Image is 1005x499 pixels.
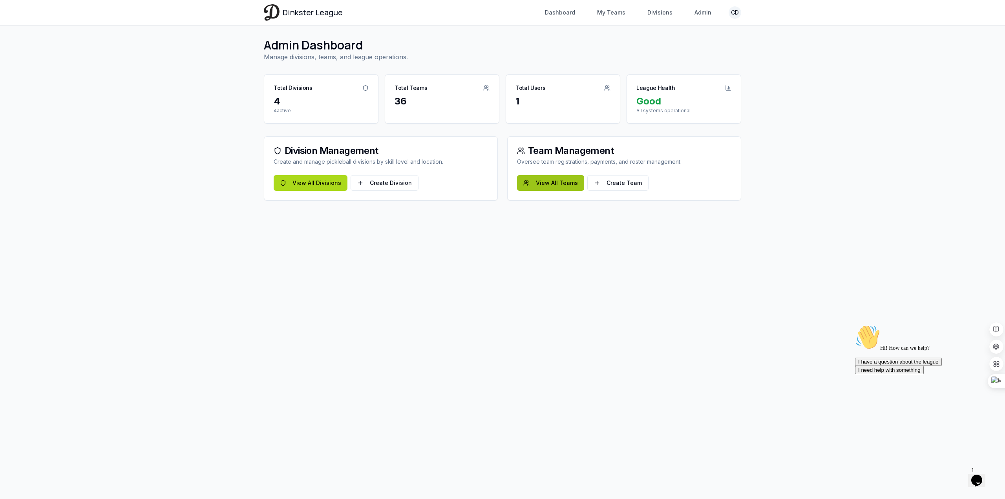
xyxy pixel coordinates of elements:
[395,95,490,108] div: 36
[274,95,369,108] div: 4
[636,108,731,114] p: All systems operational
[395,84,427,92] div: Total Teams
[515,84,545,92] div: Total Users
[592,5,630,20] a: My Teams
[264,52,741,62] p: Manage divisions, teams, and league operations.
[636,95,731,108] div: Good
[274,158,488,166] div: Create and manage pickleball divisions by skill level and location.
[729,6,741,19] button: CD
[283,7,343,18] span: Dinkster League
[968,464,993,487] iframe: chat widget
[3,44,72,53] button: I need help with something
[3,3,144,53] div: 👋Hi! How can we help?I have a question about the leagueI need help with something
[264,4,343,20] a: Dinkster League
[643,5,677,20] a: Divisions
[274,175,347,191] a: View All Divisions
[264,4,280,20] img: Dinkster
[636,84,675,92] div: League Health
[517,146,731,155] div: Team Management
[517,175,584,191] a: View All Teams
[3,36,90,44] button: I have a question about the league
[852,322,993,460] iframe: chat widget
[351,175,418,191] a: Create Division
[517,158,731,166] div: Oversee team registrations, payments, and roster management.
[587,175,649,191] a: Create Team
[274,146,488,155] div: Division Management
[274,84,312,92] div: Total Divisions
[274,108,369,114] p: 4 active
[690,5,716,20] a: Admin
[3,3,28,28] img: :wave:
[515,95,610,108] div: 1
[3,24,78,29] span: Hi! How can we help?
[264,38,741,52] h1: Admin Dashboard
[540,5,580,20] a: Dashboard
